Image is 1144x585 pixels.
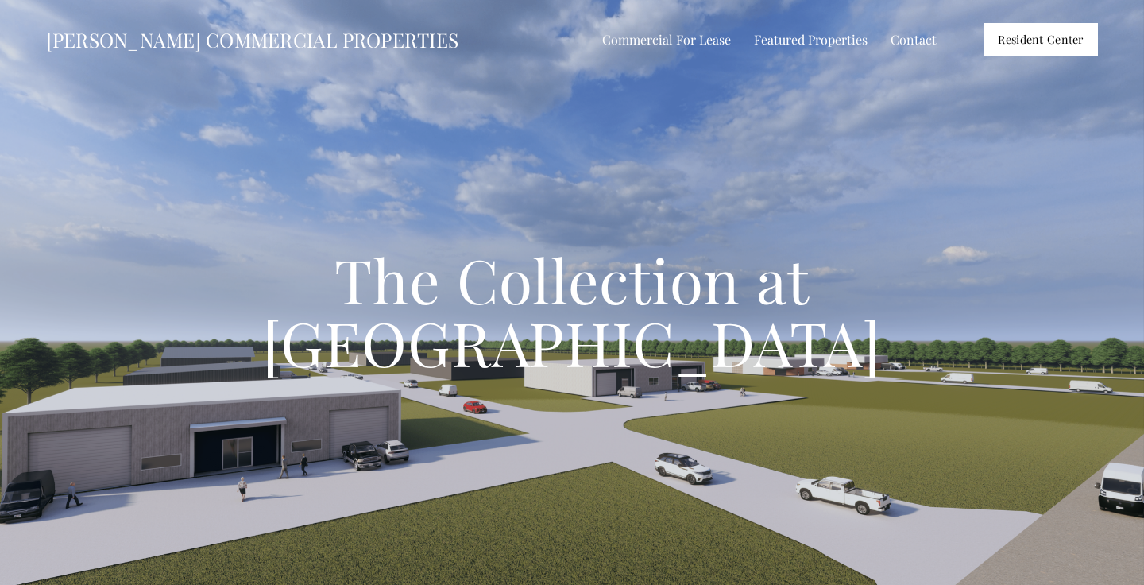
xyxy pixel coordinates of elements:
[754,28,868,51] a: folder dropdown
[754,29,868,50] span: Featured Properties
[46,26,459,52] a: [PERSON_NAME] COMMERCIAL PROPERTIES
[891,28,937,51] a: Contact
[602,29,731,50] span: Commercial For Lease
[179,248,966,374] h1: The Collection at [GEOGRAPHIC_DATA]
[602,28,731,51] a: folder dropdown
[984,23,1099,56] a: Resident Center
